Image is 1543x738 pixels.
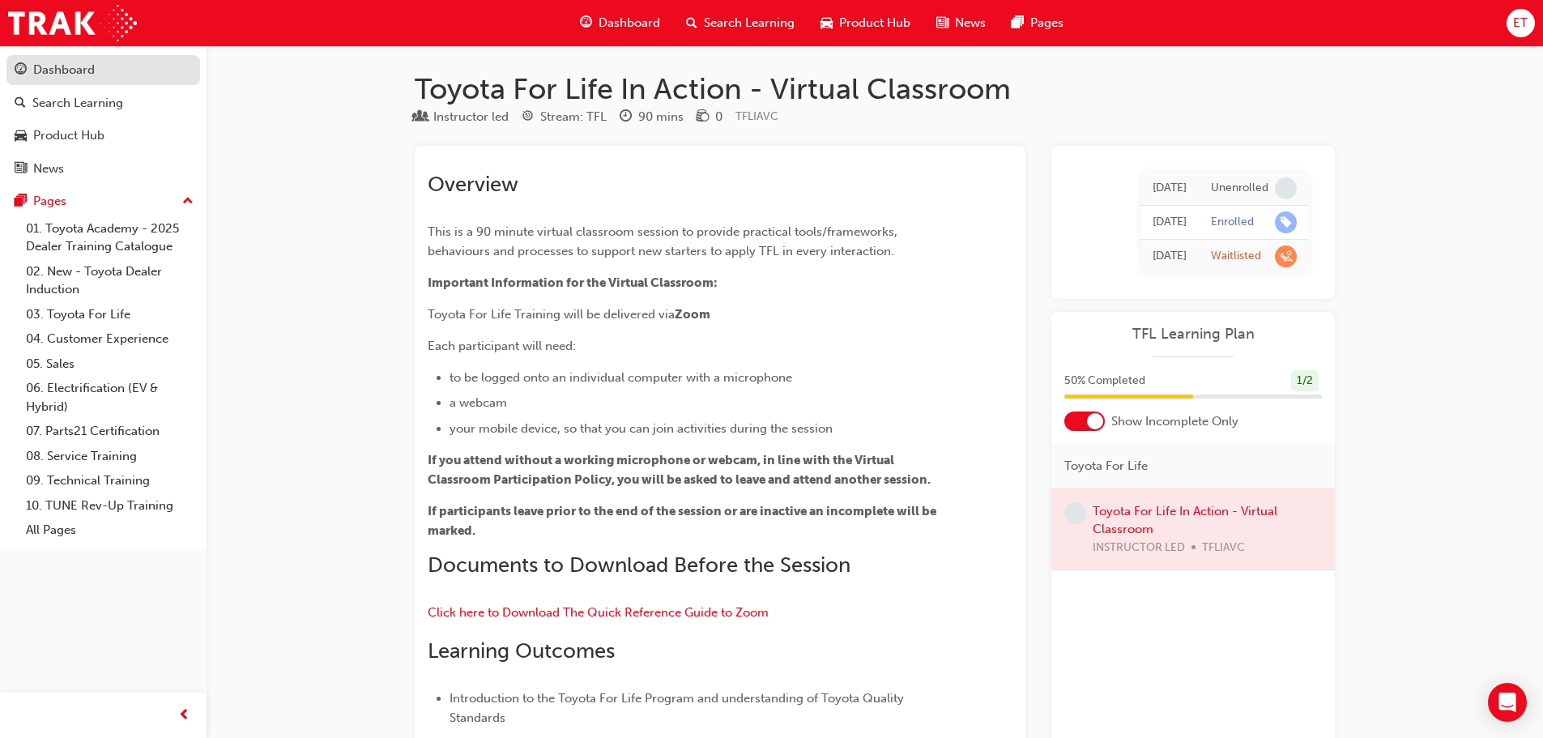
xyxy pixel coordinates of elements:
span: money-icon [697,110,709,125]
span: This is a 90 minute virtual classroom session to provide practical tools/frameworks, behaviours a... [428,224,901,258]
span: car-icon [821,13,833,33]
div: Thu Sep 25 2025 15:35:25 GMT+1000 (Australian Eastern Standard Time) [1153,179,1187,198]
a: Search Learning [6,88,200,118]
span: learningResourceType_INSTRUCTOR_LED-icon [415,110,427,125]
div: Stream [522,107,607,127]
div: 0 [715,108,722,126]
span: learningRecordVerb_WAITLIST-icon [1275,245,1297,267]
div: 90 mins [638,108,684,126]
span: Important Information for the Virtual Classroom: [428,275,718,290]
div: Open Intercom Messenger [1488,683,1527,722]
a: News [6,154,200,184]
span: Zoom [675,307,710,322]
a: 08. Service Training [19,444,200,469]
span: guage-icon [580,13,592,33]
span: Introduction to the Toyota For Life Program and understanding of Toyota Quality Standards [450,691,907,725]
a: 07. Parts21 Certification [19,419,200,444]
span: guage-icon [15,63,27,78]
button: Pages [6,186,200,216]
img: Trak [8,5,137,41]
span: pages-icon [1012,13,1024,33]
a: guage-iconDashboard [567,6,673,40]
div: Thu Sep 11 2025 11:37:16 GMT+1000 (Australian Eastern Standard Time) [1153,213,1187,232]
div: Search Learning [32,94,123,113]
div: Type [415,107,509,127]
h1: Toyota For Life In Action - Virtual Classroom [415,71,1335,107]
a: TFL Learning Plan [1064,325,1322,343]
span: Search Learning [704,14,795,32]
a: 06. Electrification (EV & Hybrid) [19,376,200,419]
span: clock-icon [620,110,632,125]
span: learningRecordVerb_ENROLL-icon [1275,211,1297,233]
div: Duration [620,107,684,127]
span: If participants leave prior to the end of the session or are inactive an incomplete will be marked. [428,504,939,538]
span: Learning resource code [735,109,778,123]
a: 09. Technical Training [19,468,200,493]
button: DashboardSearch LearningProduct HubNews [6,52,200,186]
span: ET [1513,14,1528,32]
div: Waitlisted [1211,249,1261,264]
span: Documents to Download Before the Session [428,552,850,578]
div: News [33,160,64,178]
span: target-icon [522,110,534,125]
div: Product Hub [33,126,104,145]
span: prev-icon [178,706,190,726]
span: search-icon [686,13,697,33]
span: Pages [1030,14,1063,32]
span: pages-icon [15,194,27,209]
span: Toyota For Life Training will be delivered via [428,307,675,322]
span: If you attend without a working microphone or webcam, in line with the Virtual Classroom Particip... [428,453,931,487]
span: to be logged onto an individual computer with a microphone [450,370,792,385]
span: news-icon [15,162,27,177]
a: All Pages [19,518,200,543]
span: Show Incomplete Only [1111,412,1238,431]
span: your mobile device, so that you can join activities during the session [450,421,833,436]
span: Each participant will need: [428,339,576,353]
a: search-iconSearch Learning [673,6,808,40]
span: 50 % Completed [1064,372,1145,390]
span: news-icon [936,13,948,33]
span: car-icon [15,129,27,143]
a: 10. TUNE Rev-Up Training [19,493,200,518]
span: Toyota For Life [1064,457,1148,476]
a: Product Hub [6,121,200,151]
a: news-iconNews [923,6,999,40]
a: pages-iconPages [999,6,1076,40]
span: up-icon [182,191,194,212]
a: 03. Toyota For Life [19,302,200,327]
div: Enrolled [1211,215,1254,230]
span: Product Hub [839,14,910,32]
a: Click here to Download The Quick Reference Guide to Zoom [428,605,769,620]
span: learningRecordVerb_NONE-icon [1064,502,1086,524]
span: Learning Outcomes [428,638,615,663]
span: search-icon [15,96,26,111]
div: Thu Sep 04 2025 14:09:31 GMT+1000 (Australian Eastern Standard Time) [1153,247,1187,266]
span: a webcam [450,395,507,410]
span: learningRecordVerb_NONE-icon [1275,177,1297,199]
a: Dashboard [6,55,200,85]
div: Price [697,107,722,127]
a: 01. Toyota Academy - 2025 Dealer Training Catalogue [19,216,200,259]
div: Instructor led [433,108,509,126]
a: 05. Sales [19,352,200,377]
span: News [955,14,986,32]
div: Dashboard [33,61,95,79]
a: car-iconProduct Hub [808,6,923,40]
div: 1 / 2 [1291,370,1319,392]
span: Dashboard [599,14,660,32]
a: 02. New - Toyota Dealer Induction [19,259,200,302]
span: Overview [428,172,518,197]
div: Stream: TFL [540,108,607,126]
div: Pages [33,192,66,211]
a: 04. Customer Experience [19,326,200,352]
button: ET [1507,9,1535,37]
div: Unenrolled [1211,181,1268,196]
